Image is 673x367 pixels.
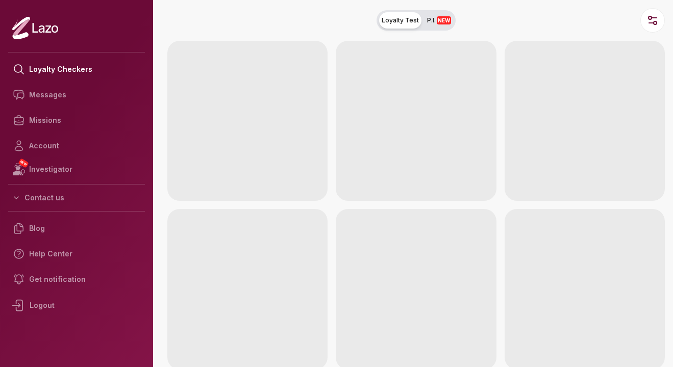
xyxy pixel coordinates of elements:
a: Get notification [8,267,145,292]
a: Help Center [8,241,145,267]
a: Loyalty Checkers [8,57,145,82]
div: Logout [8,292,145,319]
a: Missions [8,108,145,133]
span: NEW [18,158,29,168]
a: NEWInvestigator [8,159,145,180]
a: Account [8,133,145,159]
button: Contact us [8,189,145,207]
a: Blog [8,216,145,241]
span: NEW [437,16,451,24]
span: P.I. [427,16,451,24]
a: Messages [8,82,145,108]
span: Loyalty Test [382,16,419,24]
